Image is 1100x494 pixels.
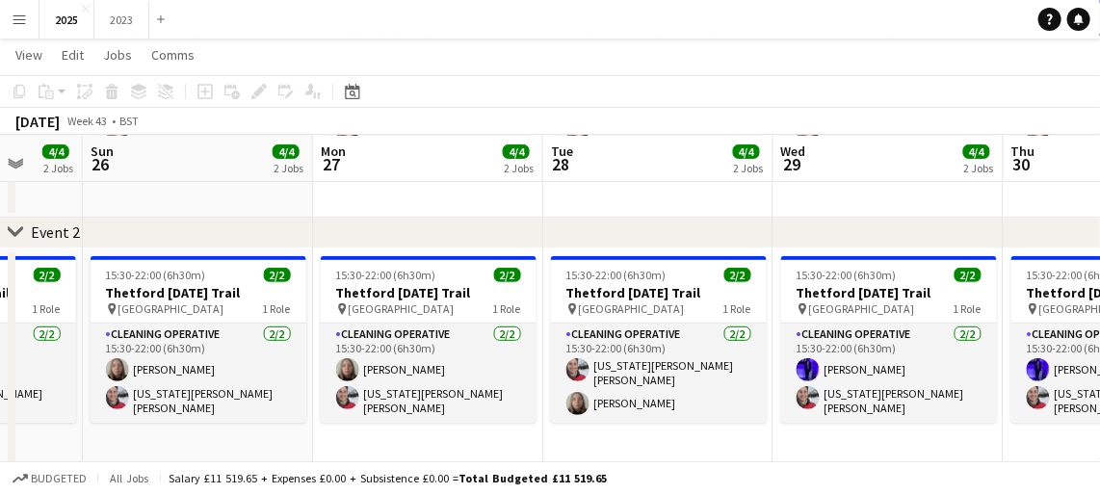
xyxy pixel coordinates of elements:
[94,1,149,39] button: 2023
[54,42,92,67] a: Edit
[10,468,90,489] button: Budgeted
[151,46,195,64] span: Comms
[95,42,140,67] a: Jobs
[31,222,80,242] div: Event 2
[106,471,152,485] span: All jobs
[62,46,84,64] span: Edit
[15,112,60,131] div: [DATE]
[39,1,94,39] button: 2025
[15,46,42,64] span: View
[103,46,132,64] span: Jobs
[119,114,139,128] div: BST
[31,472,87,485] span: Budgeted
[169,471,607,485] div: Salary £11 519.65 + Expenses £0.00 + Subsistence £0.00 =
[458,471,607,485] span: Total Budgeted £11 519.65
[64,114,112,128] span: Week 43
[144,42,202,67] a: Comms
[8,42,50,67] a: View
